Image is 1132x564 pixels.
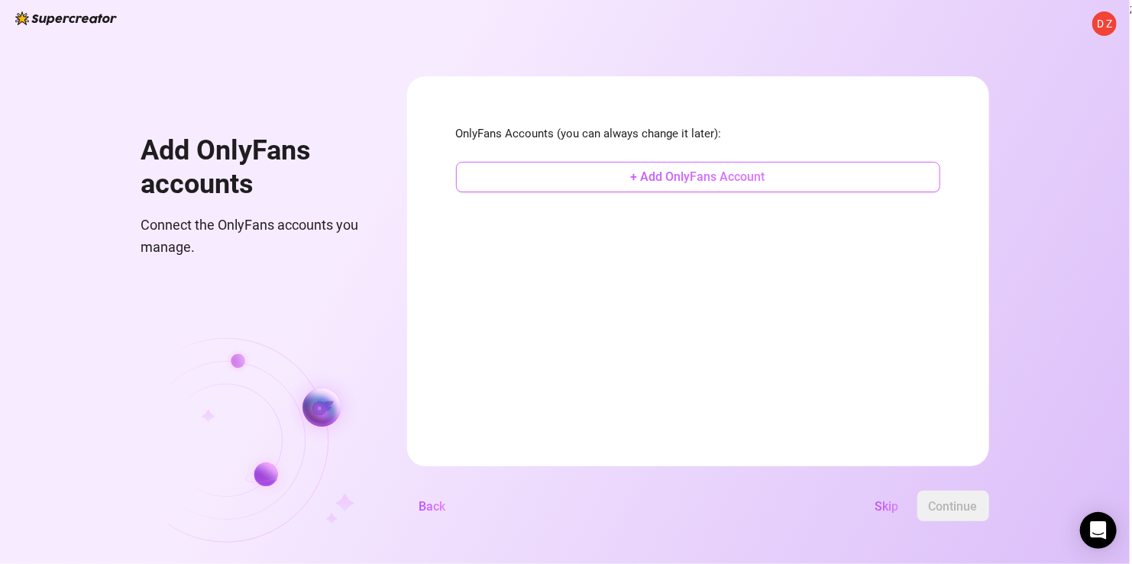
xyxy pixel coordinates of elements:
[456,125,940,143] span: OnlyFans Accounts (you can always change it later):
[1080,512,1117,549] div: Open Intercom Messenger
[1097,15,1112,32] span: D Z
[15,11,117,25] img: logo
[419,499,446,514] span: Back
[875,499,899,514] span: Skip
[863,491,911,521] button: Skip
[407,491,458,521] button: Back
[141,134,370,201] h1: Add OnlyFans accounts
[631,169,765,184] span: + Add OnlyFans Account
[141,214,370,258] span: Connect the OnlyFans accounts you manage.
[456,162,940,192] button: + Add OnlyFans Account
[917,491,989,521] button: Continue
